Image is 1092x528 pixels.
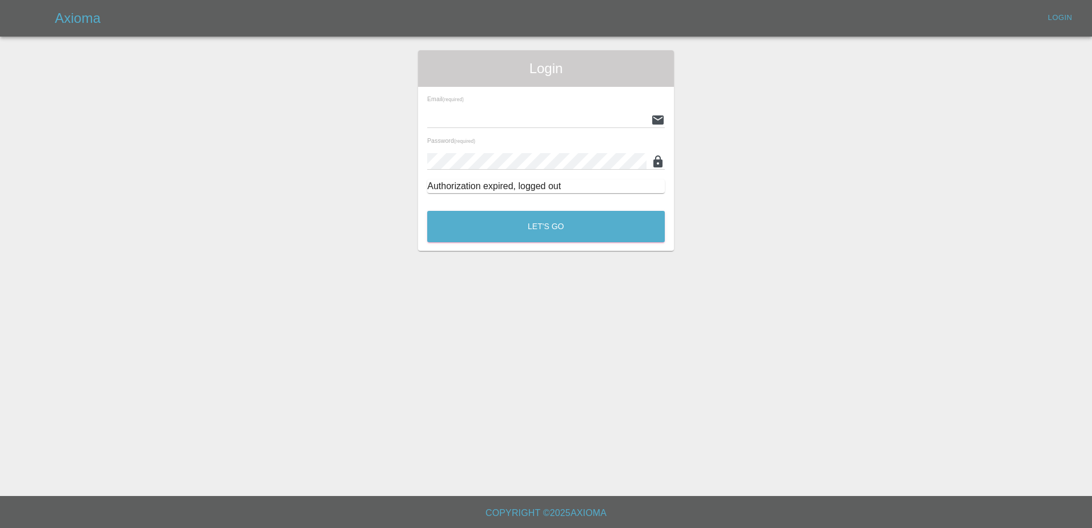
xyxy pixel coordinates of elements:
a: Login [1042,9,1078,27]
button: Let's Go [427,211,665,242]
span: Email [427,95,464,102]
small: (required) [443,97,464,102]
span: Login [427,59,665,78]
span: Password [427,137,475,144]
div: Authorization expired, logged out [427,179,665,193]
h6: Copyright © 2025 Axioma [9,505,1083,521]
h5: Axioma [55,9,101,27]
small: (required) [454,139,475,144]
